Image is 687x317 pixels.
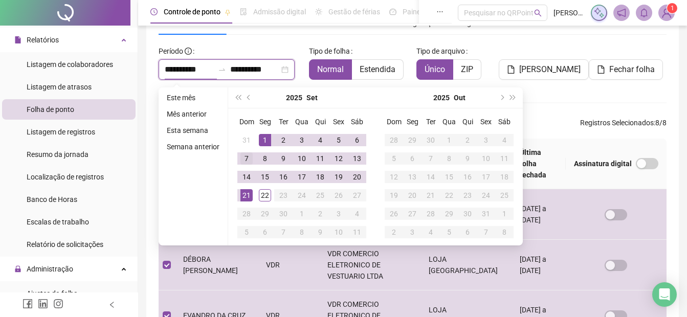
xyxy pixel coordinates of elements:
div: 25 [498,189,511,201]
td: 2025-10-05 [237,223,256,241]
td: 2025-09-30 [422,131,440,149]
td: 2025-10-11 [495,149,514,168]
div: 3 [480,134,492,146]
td: 2025-10-24 [477,186,495,205]
div: 5 [388,152,400,165]
div: 13 [351,152,363,165]
th: Sáb [495,112,514,131]
div: 12 [388,171,400,183]
td: 2025-10-19 [385,186,403,205]
span: pushpin [225,9,231,15]
td: 2025-10-07 [274,223,293,241]
div: 18 [498,171,511,183]
div: 2 [277,134,290,146]
td: 2025-09-22 [256,186,274,205]
span: Período [159,47,183,55]
td: 2025-10-23 [458,186,477,205]
button: [PERSON_NAME] [499,59,589,80]
span: Gestão de férias [328,8,380,16]
div: 19 [333,171,345,183]
div: 7 [480,226,492,238]
div: 22 [259,189,271,201]
span: : 8 / 8 [580,117,667,133]
td: 2025-09-28 [385,131,403,149]
td: 2025-10-29 [440,205,458,223]
div: 19 [388,189,400,201]
td: 2025-09-03 [293,131,311,149]
span: Regras alteradas [459,19,513,27]
button: next-year [496,87,507,108]
sup: Atualize o seu contato no menu Meus Dados [667,3,677,13]
div: 6 [406,152,418,165]
div: 1 [296,208,308,220]
div: 1 [498,208,511,220]
td: 2025-09-05 [329,131,348,149]
div: 10 [296,152,308,165]
th: Sex [477,112,495,131]
div: 6 [461,226,474,238]
div: 6 [259,226,271,238]
span: Administração [27,265,73,273]
td: 2025-10-21 [422,186,440,205]
span: Assinatura digital [574,158,632,169]
td: 2025-11-04 [422,223,440,241]
span: Controle de ponto [164,8,220,16]
span: to [218,65,226,74]
td: 2025-10-30 [458,205,477,223]
span: Escalas de trabalho [27,218,89,226]
div: 28 [240,208,253,220]
div: 9 [277,152,290,165]
td: VDR COMERCIO ELETRONICO DE VESTUARIO LTDA [319,240,420,290]
td: 2025-10-06 [403,149,422,168]
span: file [507,65,515,74]
div: 28 [388,134,400,146]
li: Mês anterior [163,108,224,120]
span: Ajustes da folha [27,289,78,298]
td: 2025-10-05 [385,149,403,168]
td: 2025-09-19 [329,168,348,186]
div: 16 [461,171,474,183]
td: 2025-09-27 [348,186,366,205]
span: Resumo da jornada [27,150,88,158]
td: 2025-10-16 [458,168,477,186]
span: search [534,9,542,17]
div: 1 [259,134,271,146]
td: 2025-09-09 [274,149,293,168]
div: 11 [498,152,511,165]
div: 10 [333,226,345,238]
button: month panel [454,87,466,108]
div: 8 [498,226,511,238]
td: [DATE] a [DATE] [512,189,566,240]
div: 27 [351,189,363,201]
td: 2025-08-31 [237,131,256,149]
td: 2025-09-14 [237,168,256,186]
td: 2025-10-12 [385,168,403,186]
td: 2025-09-24 [293,186,311,205]
div: 21 [425,189,437,201]
td: 2025-09-12 [329,149,348,168]
td: 2025-10-02 [458,131,477,149]
span: DÉBORA [PERSON_NAME] [183,255,238,275]
td: 2025-09-21 [237,186,256,205]
td: 2025-09-13 [348,149,366,168]
div: 7 [425,152,437,165]
td: 2025-09-29 [403,131,422,149]
div: 5 [443,226,455,238]
span: swap-right [218,65,226,74]
td: 2025-11-05 [440,223,458,241]
span: lock [14,265,21,273]
span: Admissão digital [253,8,306,16]
td: 2025-10-04 [348,205,366,223]
td: 2025-09-18 [311,168,329,186]
div: 11 [351,226,363,238]
button: year panel [433,87,450,108]
td: 2025-10-08 [440,149,458,168]
li: Este mês [163,92,224,104]
span: bell [639,8,649,17]
th: Dom [385,112,403,131]
td: 2025-10-18 [495,168,514,186]
div: 20 [406,189,418,201]
span: Listagem de registros [27,128,95,136]
span: dashboard [389,8,396,15]
span: notification [617,8,626,17]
